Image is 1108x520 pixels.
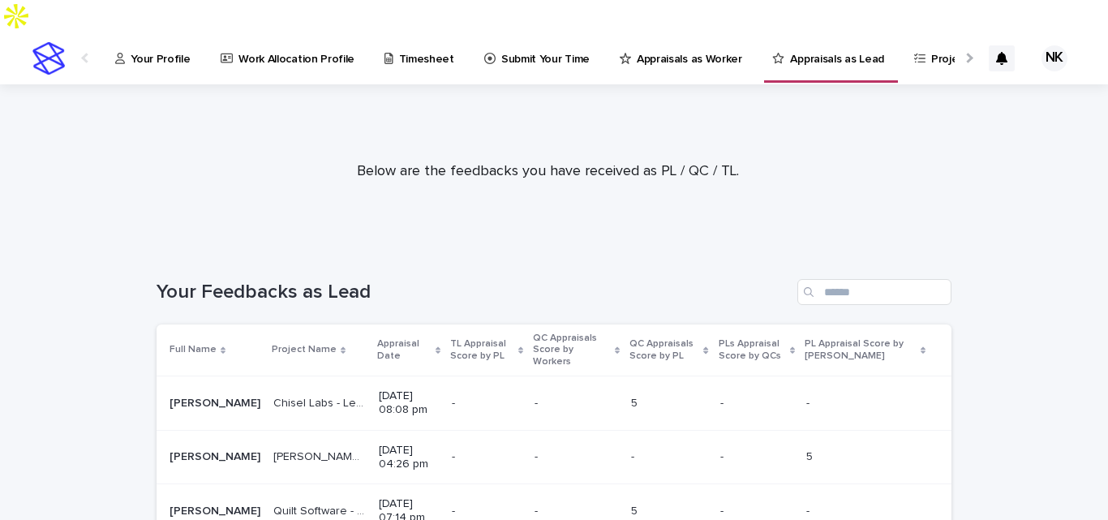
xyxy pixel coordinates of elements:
h1: Your Feedbacks as Lead [157,281,791,304]
p: Nabeeha Khattak [170,447,264,464]
p: - [806,501,813,518]
p: QC Appraisals Score by PL [629,335,699,365]
p: - [452,447,458,464]
p: PL Appraisal Score by [PERSON_NAME] [805,335,916,365]
p: Appraisal Date [377,335,432,365]
p: - [720,447,727,464]
p: Work Allocation Profile [238,32,354,67]
img: stacker-logo-s-only.png [32,42,65,75]
p: [DATE] 04:26 pm [379,444,439,471]
p: PLs Appraisal Score by QCs [719,335,787,365]
p: Full Name [170,341,217,359]
p: Project Name [272,341,337,359]
p: TL Appraisal Score by PL [450,335,514,365]
p: 5 [631,501,641,518]
p: Timesheet [399,32,454,67]
p: - [720,501,727,518]
p: Appraisals as Worker [637,32,742,67]
a: Projects [913,32,981,83]
a: Appraisals as Worker [618,32,749,83]
p: - [806,393,813,410]
p: [PERSON_NAME] Labs [273,447,369,464]
p: Appraisals as Lead [790,32,883,67]
p: Below are the feedbacks you have received as PL / QC / TL. [224,163,873,181]
p: 5 [631,393,641,410]
p: Nabeeha Khattak [170,501,264,518]
p: Chisel Labs - Lead Generation [273,393,369,410]
a: Appraisals as Lead [771,32,891,80]
a: Timesheet [383,32,462,83]
p: Nabeeha Khattak [170,393,264,410]
p: - [535,393,541,410]
a: Submit Your Time [483,32,597,83]
a: Work Allocation Profile [219,32,363,83]
tr: [PERSON_NAME][PERSON_NAME] Chisel Labs - Lead GenerationChisel Labs - Lead Generation [DATE] 08:0... [157,376,951,431]
p: - [631,447,638,464]
p: Projects [931,32,974,67]
p: - [452,393,458,410]
p: - [720,393,727,410]
p: Quilt Software - Calling Project (Client Onboarding) [273,501,369,518]
p: QC Appraisals Score by Workers [533,329,611,371]
p: Your Profile [131,32,190,67]
p: - [452,501,458,518]
p: [DATE] 08:08 pm [379,389,439,417]
div: NK [1041,45,1067,71]
input: Search [797,279,951,305]
p: - [535,501,541,518]
tr: [PERSON_NAME][PERSON_NAME] [PERSON_NAME] Labs[PERSON_NAME] Labs [DATE] 04:26 pm-- -- -- -- 55 [157,430,951,484]
p: - [535,447,541,464]
p: Submit Your Time [501,32,590,67]
a: Your Profile [114,32,198,83]
p: 5 [806,447,816,464]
